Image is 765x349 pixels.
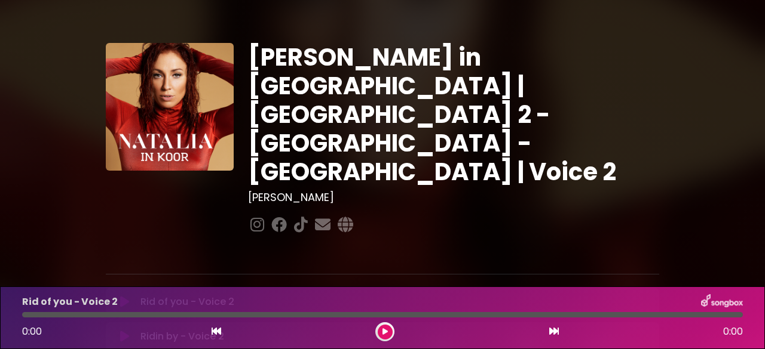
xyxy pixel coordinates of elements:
[248,191,660,204] h3: [PERSON_NAME]
[248,43,660,186] h1: [PERSON_NAME] in [GEOGRAPHIC_DATA] | [GEOGRAPHIC_DATA] 2 - [GEOGRAPHIC_DATA] - [GEOGRAPHIC_DATA] ...
[106,43,234,171] img: YTVS25JmS9CLUqXqkEhs
[701,294,743,310] img: songbox-logo-white.png
[22,325,42,338] span: 0:00
[723,325,743,339] span: 0:00
[22,295,118,309] p: Rid of you - Voice 2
